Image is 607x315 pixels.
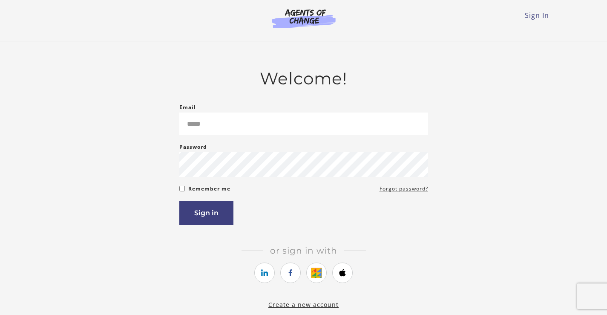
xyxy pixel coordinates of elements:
h2: Welcome! [179,69,428,89]
img: Agents of Change Logo [263,9,345,28]
a: Create a new account [268,301,339,309]
a: Forgot password? [380,184,428,194]
a: Sign In [525,11,549,20]
button: Sign in [179,201,233,225]
a: https://courses.thinkific.com/users/auth/facebook?ss%5Breferral%5D=&ss%5Buser_return_to%5D=&ss%5B... [280,263,301,283]
a: https://courses.thinkific.com/users/auth/linkedin?ss%5Breferral%5D=&ss%5Buser_return_to%5D=&ss%5B... [254,263,275,283]
label: Password [179,142,207,152]
a: https://courses.thinkific.com/users/auth/google?ss%5Breferral%5D=&ss%5Buser_return_to%5D=&ss%5Bvi... [306,263,327,283]
span: Or sign in with [263,246,344,256]
label: Remember me [188,184,230,194]
a: https://courses.thinkific.com/users/auth/apple?ss%5Breferral%5D=&ss%5Buser_return_to%5D=&ss%5Bvis... [332,263,353,283]
label: Email [179,102,196,113]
